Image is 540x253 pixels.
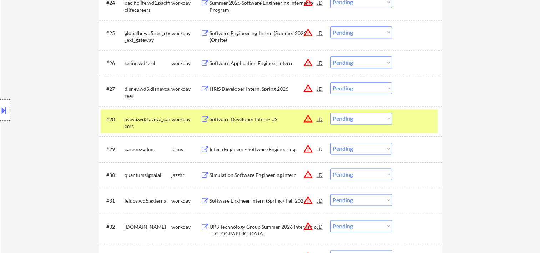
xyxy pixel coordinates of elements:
div: Software Application Engineer Intern [210,60,317,67]
button: warning_amber [303,114,313,124]
div: JD [317,56,324,69]
div: careers-gdms [125,146,171,153]
div: globalhr.wd5.rec_rtx_ext_gateway [125,30,171,44]
div: UPS Technology Group Summer 2026 Internship – [GEOGRAPHIC_DATA] [210,223,317,237]
div: aveva.wd3.aveva_careers [125,116,171,130]
div: JD [317,143,324,155]
div: quantumsignalai [125,172,171,179]
div: JD [317,82,324,95]
div: Software Engineer Intern (Spring / Fall 2027) [210,197,317,204]
div: workday [171,223,201,230]
button: warning_amber [303,144,313,154]
div: workday [171,116,201,123]
div: #25 [106,30,119,37]
div: Intern Engineer - Software Engineering [210,146,317,153]
div: JD [317,220,324,233]
div: #32 [106,223,119,230]
div: workday [171,60,201,67]
button: warning_amber [303,195,313,205]
div: Simulation Software Engineering Intern [210,172,317,179]
div: workday [171,197,201,204]
button: warning_amber [303,28,313,38]
div: icims [171,146,201,153]
button: warning_amber [303,83,313,93]
div: JD [317,168,324,181]
button: warning_amber [303,169,313,179]
div: [DOMAIN_NAME] [125,223,171,230]
div: selinc.wd1.sel [125,60,171,67]
div: JD [317,194,324,207]
div: JD [317,113,324,125]
div: workday [171,30,201,37]
div: #31 [106,197,119,204]
div: workday [171,85,201,93]
button: warning_amber [303,221,313,231]
div: disney.wd5.disneycareer [125,85,171,99]
div: leidos.wd5.external [125,197,171,204]
div: JD [317,26,324,39]
div: Software Engineering Intern (Summer 2026) (Onsite) [210,30,317,44]
div: Software Developer Intern- US [210,116,317,123]
div: jazzhr [171,172,201,179]
div: HRIS Developer Intern, Spring 2026 [210,85,317,93]
button: warning_amber [303,58,313,68]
